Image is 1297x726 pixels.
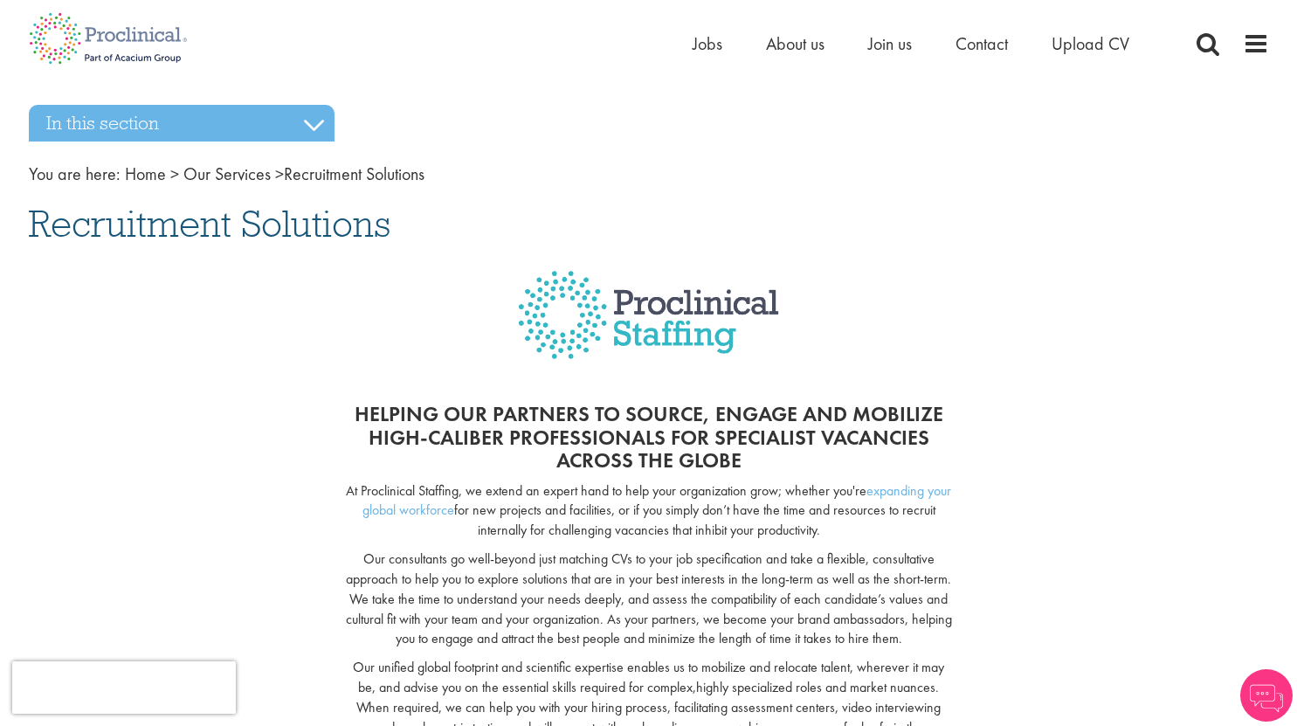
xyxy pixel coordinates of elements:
[29,200,390,247] span: Recruitment Solutions
[29,105,335,142] h3: In this section
[345,403,952,472] h2: Helping our partners to source, engage and mobilize high-caliber professionals for specialist vac...
[125,162,166,185] a: breadcrumb link to Home
[345,550,952,649] p: Our consultants go well-beyond just matching CVs to your job specification and take a flexible, c...
[183,162,271,185] a: breadcrumb link to Our Services
[956,32,1008,55] a: Contact
[518,271,779,385] img: Proclinical Staffing
[12,661,236,714] iframe: reCAPTCHA
[1240,669,1293,722] img: Chatbot
[1052,32,1129,55] a: Upload CV
[868,32,912,55] a: Join us
[170,162,179,185] span: >
[125,162,424,185] span: Recruitment Solutions
[275,162,284,185] span: >
[362,481,952,520] a: expanding your global workforce
[766,32,824,55] a: About us
[345,481,952,542] p: At Proclinical Staffing, we extend an expert hand to help your organization grow; whether you're ...
[29,162,121,185] span: You are here:
[693,32,722,55] a: Jobs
